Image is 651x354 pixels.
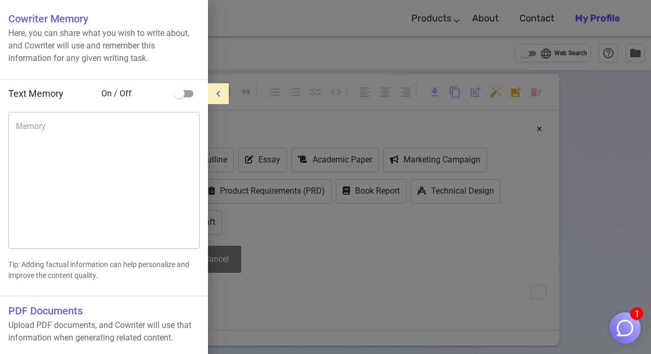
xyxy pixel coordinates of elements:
button: menu [208,83,229,104]
p: Here, you can share what you wish to write about, and Cowriter will use and remember this informa... [8,27,200,65]
span: Text Memory [8,88,63,99]
span: 1 [630,307,643,320]
img: Close chat [615,318,635,338]
p: Tip: Adding factual information can help personalize and improve the content quality. [8,259,200,281]
h6: PDF Documents [8,302,200,319]
span: On / Off [101,87,170,100]
h6: Cowriter Memory [8,10,200,27]
p: Upload PDF documents, and Cowriter will use that information when generating related content. [8,319,200,344]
